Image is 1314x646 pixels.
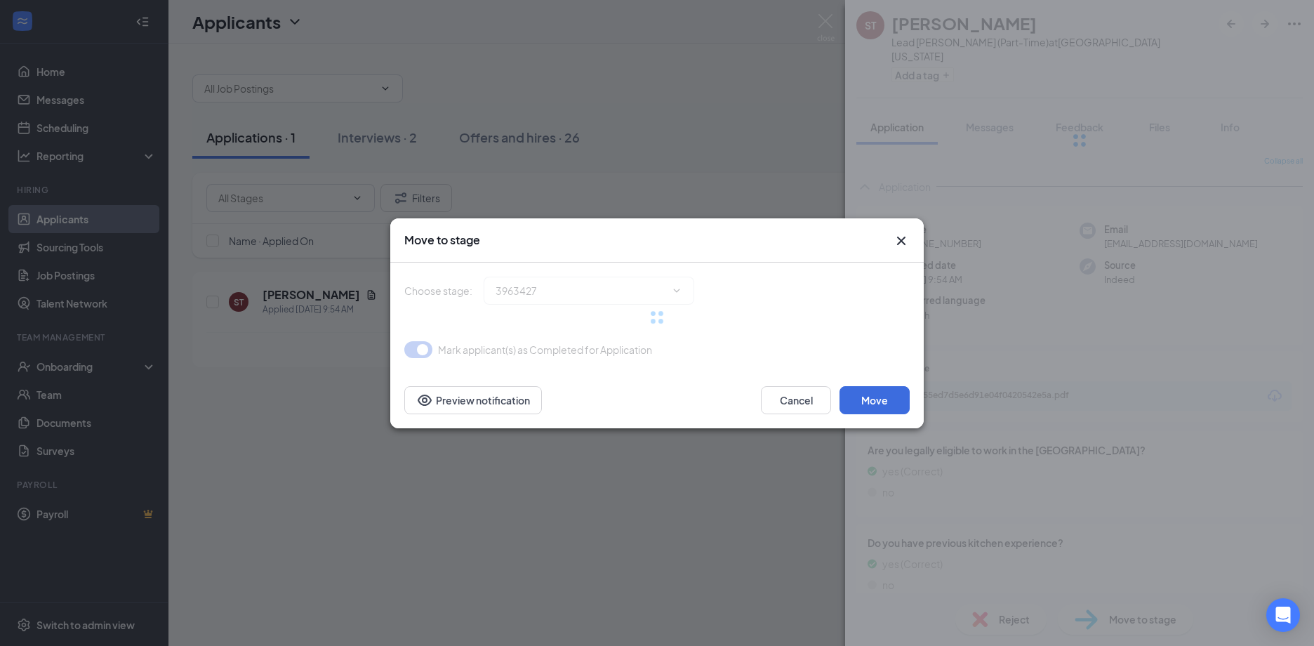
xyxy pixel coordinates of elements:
div: Open Intercom Messenger [1266,598,1300,632]
button: Move [839,386,910,414]
button: Close [893,232,910,249]
svg: Eye [416,392,433,409]
svg: Cross [893,232,910,249]
h3: Move to stage [404,232,480,248]
button: Cancel [761,386,831,414]
button: Preview notificationEye [404,386,542,414]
